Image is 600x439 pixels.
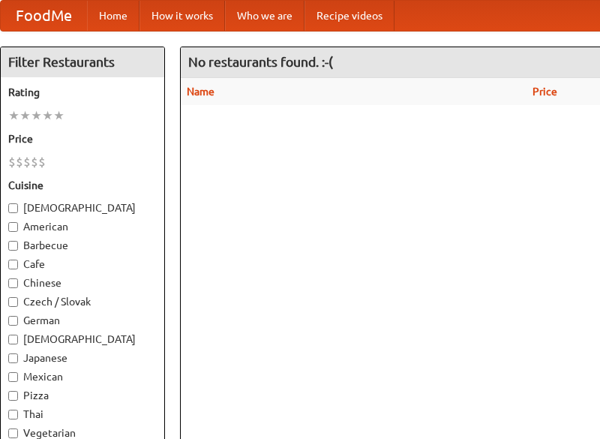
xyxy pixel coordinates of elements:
input: Czech / Slovak [8,297,18,307]
input: Cafe [8,260,18,269]
h5: Price [8,131,157,146]
input: German [8,316,18,326]
input: [DEMOGRAPHIC_DATA] [8,335,18,344]
a: Name [187,86,214,98]
input: American [8,222,18,232]
li: ★ [53,107,64,124]
li: $ [8,154,16,170]
a: Price [532,86,557,98]
input: Vegetarian [8,428,18,438]
input: Pizza [8,391,18,401]
label: [DEMOGRAPHIC_DATA] [8,200,157,215]
li: ★ [19,107,31,124]
label: Thai [8,407,157,422]
input: Japanese [8,353,18,363]
li: ★ [42,107,53,124]
h5: Cuisine [8,178,157,193]
label: Barbecue [8,238,157,253]
a: FoodMe [1,1,87,31]
label: [DEMOGRAPHIC_DATA] [8,332,157,347]
input: Barbecue [8,241,18,251]
a: Recipe videos [304,1,394,31]
input: Mexican [8,372,18,382]
input: Thai [8,410,18,419]
a: Who we are [225,1,304,31]
label: Cafe [8,257,157,272]
a: How it works [139,1,225,31]
input: Chinese [8,278,18,288]
h5: Rating [8,85,157,100]
label: Japanese [8,350,157,365]
label: German [8,313,157,328]
label: Czech / Slovak [8,294,157,309]
h4: Filter Restaurants [1,47,164,77]
ng-pluralize: No restaurants found. :-( [188,55,333,69]
a: Home [87,1,139,31]
li: $ [23,154,31,170]
li: $ [16,154,23,170]
label: Chinese [8,275,157,290]
label: Mexican [8,369,157,384]
li: ★ [8,107,19,124]
label: American [8,219,157,234]
li: $ [31,154,38,170]
input: [DEMOGRAPHIC_DATA] [8,203,18,213]
li: ★ [31,107,42,124]
label: Pizza [8,388,157,403]
li: $ [38,154,46,170]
